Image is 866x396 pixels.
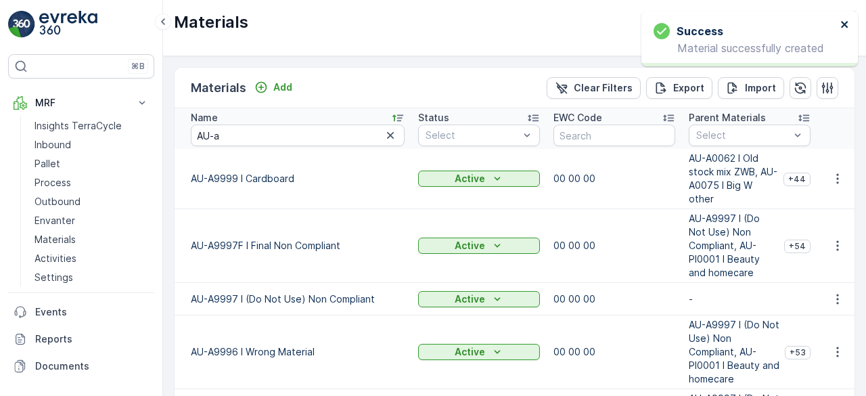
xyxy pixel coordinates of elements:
button: Add [249,79,298,95]
td: AU-A9996 I Wrong Material [175,315,411,389]
p: Material successfully created [654,42,836,54]
span: +54 [789,241,806,252]
p: Add [273,81,292,94]
p: Active [455,172,485,185]
p: Inbound [35,138,71,152]
p: Select [696,129,790,142]
a: Reports [8,326,154,353]
a: Insights TerraCycle [29,116,154,135]
button: Active [418,171,540,187]
a: Pallet [29,154,154,173]
img: logo_light-DOdMpM7g.png [39,11,97,38]
p: Envanter [35,214,75,227]
p: Materials [191,79,246,97]
button: Clear Filters [547,77,641,99]
td: AU-A9997 I (Do Not Use) Non Compliant [175,283,411,315]
td: 00 00 00 [547,149,682,209]
td: AU-A9999 I Cardboard [175,149,411,209]
td: 00 00 00 [547,315,682,389]
a: Outbound [29,192,154,211]
button: close [840,19,850,32]
p: Documents [35,359,149,373]
p: Active [455,239,485,252]
input: Search [553,125,675,146]
td: 00 00 00 [547,209,682,283]
p: Active [455,345,485,359]
p: Pallet [35,157,60,171]
button: Active [418,291,540,307]
p: AU-A9997 I (Do Not Use) Non Compliant, AU-PI0001 I Beauty and homecare [689,212,779,280]
p: Reports [35,332,149,346]
p: Select [426,129,519,142]
button: Active [418,238,540,254]
td: AU-A9997F I Final Non Compliant [175,209,411,283]
p: Name [191,111,218,125]
a: Materials [29,230,154,249]
p: Process [35,176,71,190]
p: Outbound [35,195,81,208]
a: Process [29,173,154,192]
img: logo [8,11,35,38]
p: Events [35,305,149,319]
a: Settings [29,268,154,287]
input: Search [191,125,405,146]
p: Status [418,111,449,125]
button: Export [646,77,712,99]
a: Activities [29,249,154,268]
p: Activities [35,252,76,265]
p: ⌘B [131,61,145,72]
p: Parent Materials [689,111,766,125]
p: Insights TerraCycle [35,119,122,133]
a: Envanter [29,211,154,230]
p: Clear Filters [574,81,633,95]
a: Documents [8,353,154,380]
p: Import [745,81,776,95]
button: Import [718,77,784,99]
p: Export [673,81,704,95]
p: AU-A9997 I (Do Not Use) Non Compliant, AU-PI0001 I Beauty and homecare [689,318,779,386]
p: Active [455,292,485,306]
p: - [689,292,811,306]
span: +53 [790,347,806,358]
p: EWC Code [553,111,602,125]
p: Materials [35,233,76,246]
p: Materials [174,12,248,33]
button: MRF [8,89,154,116]
p: AU-A0062 I Old stock mix ZWB, AU-A0075 I Big W other [689,152,778,206]
p: Settings [35,271,73,284]
a: Inbound [29,135,154,154]
span: +44 [788,174,806,185]
button: Active [418,344,540,360]
a: Events [8,299,154,326]
p: MRF [35,96,127,110]
h3: Success [677,23,723,39]
td: 00 00 00 [547,283,682,315]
